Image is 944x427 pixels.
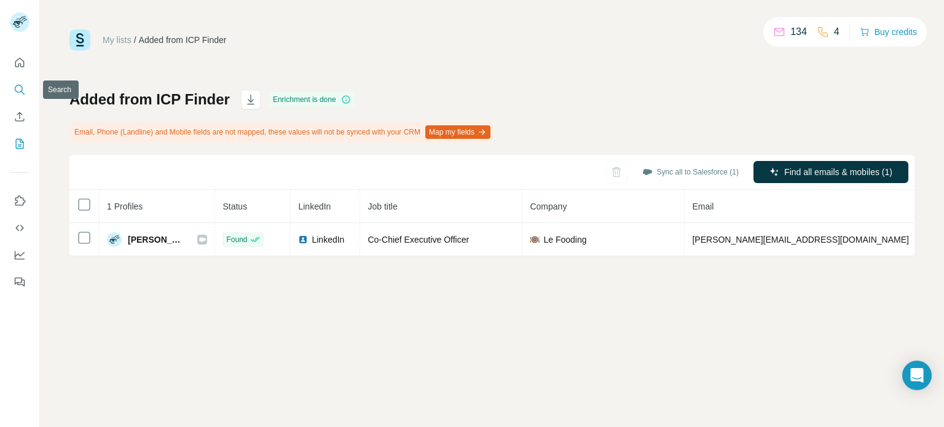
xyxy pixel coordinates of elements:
[69,122,493,143] div: Email, Phone (Landline) and Mobile fields are not mapped, these values will not be synced with yo...
[298,235,308,245] img: LinkedIn logo
[269,92,355,107] div: Enrichment is done
[69,90,230,109] h1: Added from ICP Finder
[860,23,917,41] button: Buy credits
[10,190,29,212] button: Use Surfe on LinkedIn
[10,133,29,155] button: My lists
[298,202,331,211] span: LinkedIn
[834,25,840,39] p: 4
[425,125,490,139] button: Map my fields
[692,202,714,211] span: Email
[312,233,344,246] span: LinkedIn
[10,271,29,293] button: Feedback
[10,244,29,266] button: Dashboard
[368,202,397,211] span: Job title
[107,202,143,211] span: 1 Profiles
[139,34,227,46] div: Added from ICP Finder
[368,235,469,245] span: Co-Chief Executive Officer
[10,52,29,74] button: Quick start
[10,217,29,239] button: Use Surfe API
[530,235,540,245] img: company-logo
[692,235,908,245] span: [PERSON_NAME][EMAIL_ADDRESS][DOMAIN_NAME]
[753,161,908,183] button: Find all emails & mobiles (1)
[10,79,29,101] button: Search
[530,202,567,211] span: Company
[634,163,747,181] button: Sync all to Salesforce (1)
[226,234,247,245] span: Found
[902,361,932,390] div: Open Intercom Messenger
[128,233,185,246] span: [PERSON_NAME]
[103,35,132,45] a: My lists
[10,106,29,128] button: Enrich CSV
[222,202,247,211] span: Status
[784,166,892,178] span: Find all emails & mobiles (1)
[134,34,136,46] li: /
[107,232,122,247] img: Avatar
[790,25,807,39] p: 134
[69,29,90,50] img: Surfe Logo
[543,233,586,246] span: Le Fooding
